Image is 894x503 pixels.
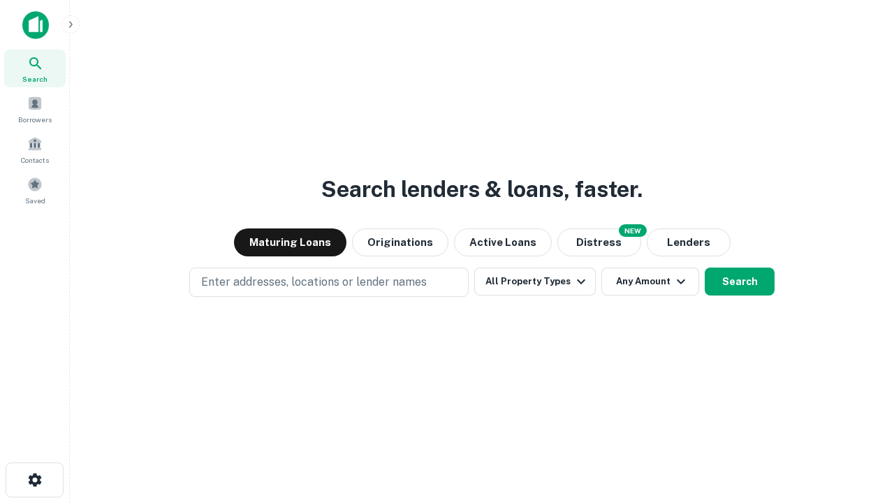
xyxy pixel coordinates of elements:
[619,224,647,237] div: NEW
[352,228,448,256] button: Originations
[21,154,49,166] span: Contacts
[25,195,45,206] span: Saved
[22,73,47,85] span: Search
[201,274,427,291] p: Enter addresses, locations or lender names
[4,90,66,128] a: Borrowers
[647,228,731,256] button: Lenders
[454,228,552,256] button: Active Loans
[824,391,894,458] iframe: Chat Widget
[4,50,66,87] a: Search
[705,268,775,296] button: Search
[189,268,469,297] button: Enter addresses, locations or lender names
[18,114,52,125] span: Borrowers
[234,228,346,256] button: Maturing Loans
[22,11,49,39] img: capitalize-icon.png
[557,228,641,256] button: Search distressed loans with lien and other non-mortgage details.
[4,171,66,209] a: Saved
[601,268,699,296] button: Any Amount
[474,268,596,296] button: All Property Types
[321,173,643,206] h3: Search lenders & loans, faster.
[4,131,66,168] a: Contacts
